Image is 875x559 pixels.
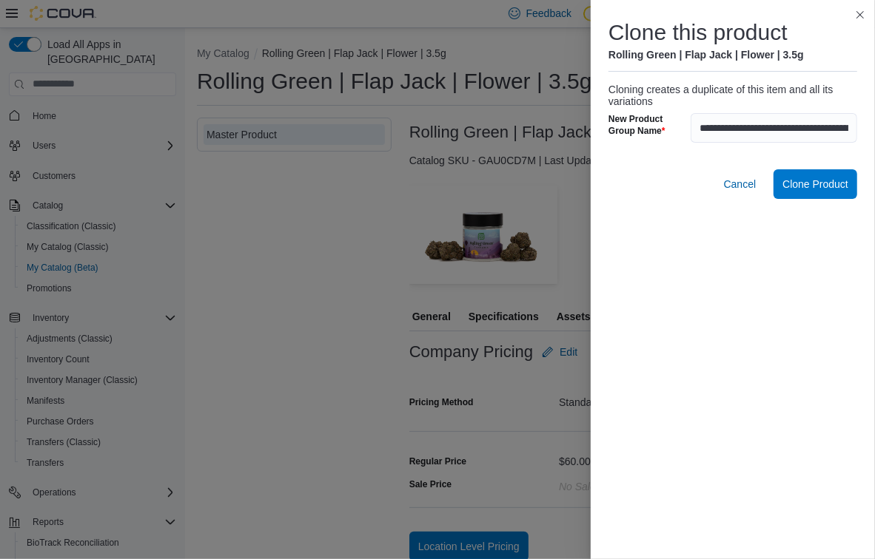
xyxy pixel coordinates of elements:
[609,47,804,62] h5: Rolling Green | Flap Jack | Flower | 3.5g
[724,177,757,192] span: Cancel
[782,177,848,192] span: Clone Product
[609,113,685,137] label: New Product Group Name
[609,18,788,47] h1: Clone this product
[774,169,857,199] button: Clone Product
[851,6,869,24] button: Close this dialog
[718,169,762,199] button: Cancel
[609,84,857,107] p: Cloning creates a duplicate of this item and all its variations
